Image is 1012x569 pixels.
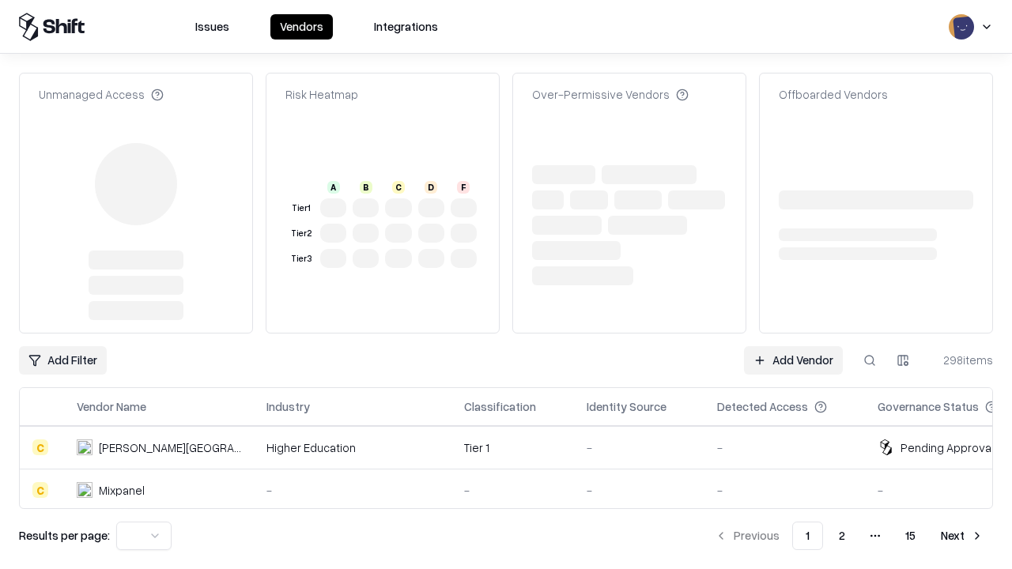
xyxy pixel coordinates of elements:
[464,482,561,499] div: -
[289,227,314,240] div: Tier 2
[931,522,993,550] button: Next
[39,86,164,103] div: Unmanaged Access
[77,482,93,498] img: Mixpanel
[457,181,470,194] div: F
[930,352,993,368] div: 298 items
[744,346,843,375] a: Add Vendor
[289,202,314,215] div: Tier 1
[99,482,145,499] div: Mixpanel
[587,398,666,415] div: Identity Source
[532,86,689,103] div: Over-Permissive Vendors
[364,14,447,40] button: Integrations
[32,482,48,498] div: C
[392,181,405,194] div: C
[717,439,852,456] div: -
[270,14,333,40] button: Vendors
[587,482,692,499] div: -
[717,398,808,415] div: Detected Access
[32,439,48,455] div: C
[186,14,239,40] button: Issues
[19,346,107,375] button: Add Filter
[464,439,561,456] div: Tier 1
[901,439,994,456] div: Pending Approval
[878,398,979,415] div: Governance Status
[705,522,993,550] nav: pagination
[327,181,340,194] div: A
[77,439,93,455] img: Reichman University
[99,439,241,456] div: [PERSON_NAME][GEOGRAPHIC_DATA]
[19,527,110,544] p: Results per page:
[779,86,888,103] div: Offboarded Vendors
[77,398,146,415] div: Vendor Name
[289,252,314,266] div: Tier 3
[587,439,692,456] div: -
[826,522,858,550] button: 2
[464,398,536,415] div: Classification
[792,522,823,550] button: 1
[266,439,439,456] div: Higher Education
[266,398,310,415] div: Industry
[893,522,928,550] button: 15
[285,86,358,103] div: Risk Heatmap
[425,181,437,194] div: D
[360,181,372,194] div: B
[266,482,439,499] div: -
[717,482,852,499] div: -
